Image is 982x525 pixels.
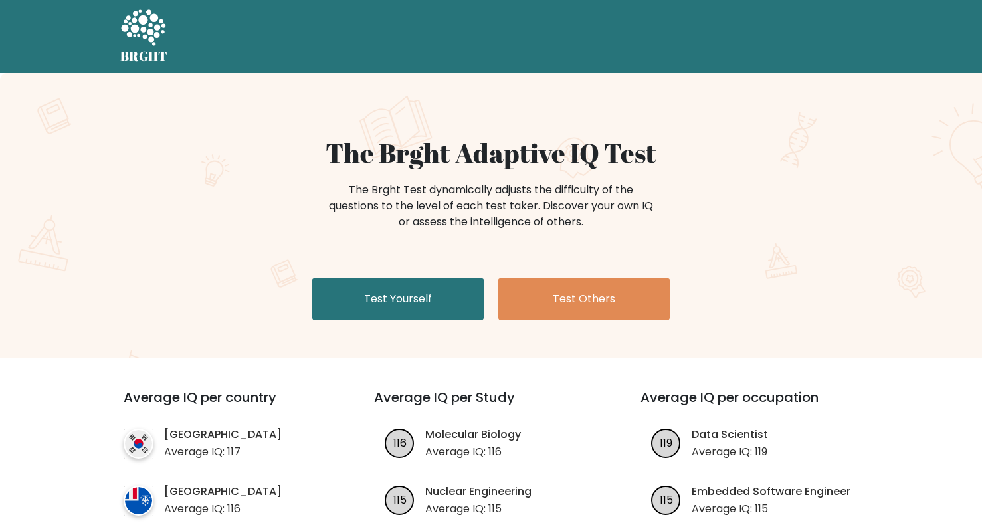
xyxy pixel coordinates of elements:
p: Average IQ: 116 [425,444,521,460]
h1: The Brght Adaptive IQ Test [167,137,815,169]
div: The Brght Test dynamically adjusts the difficulty of the questions to the level of each test take... [325,182,657,230]
p: Average IQ: 115 [425,501,532,517]
img: country [124,429,153,459]
text: 115 [659,492,672,507]
h3: Average IQ per occupation [640,389,875,421]
a: Data Scientist [692,427,768,443]
a: Nuclear Engineering [425,484,532,500]
h3: Average IQ per country [124,389,326,421]
img: country [124,486,153,516]
h5: BRGHT [120,49,168,64]
a: [GEOGRAPHIC_DATA] [164,484,282,500]
h3: Average IQ per Study [374,389,609,421]
text: 119 [660,435,672,450]
text: 116 [393,435,406,450]
p: Average IQ: 119 [692,444,768,460]
a: Molecular Biology [425,427,521,443]
p: Average IQ: 117 [164,444,282,460]
a: [GEOGRAPHIC_DATA] [164,427,282,443]
p: Average IQ: 115 [692,501,850,517]
a: Test Yourself [312,278,484,320]
text: 115 [393,492,406,507]
a: Embedded Software Engineer [692,484,850,500]
a: Test Others [498,278,670,320]
p: Average IQ: 116 [164,501,282,517]
a: BRGHT [120,5,168,68]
